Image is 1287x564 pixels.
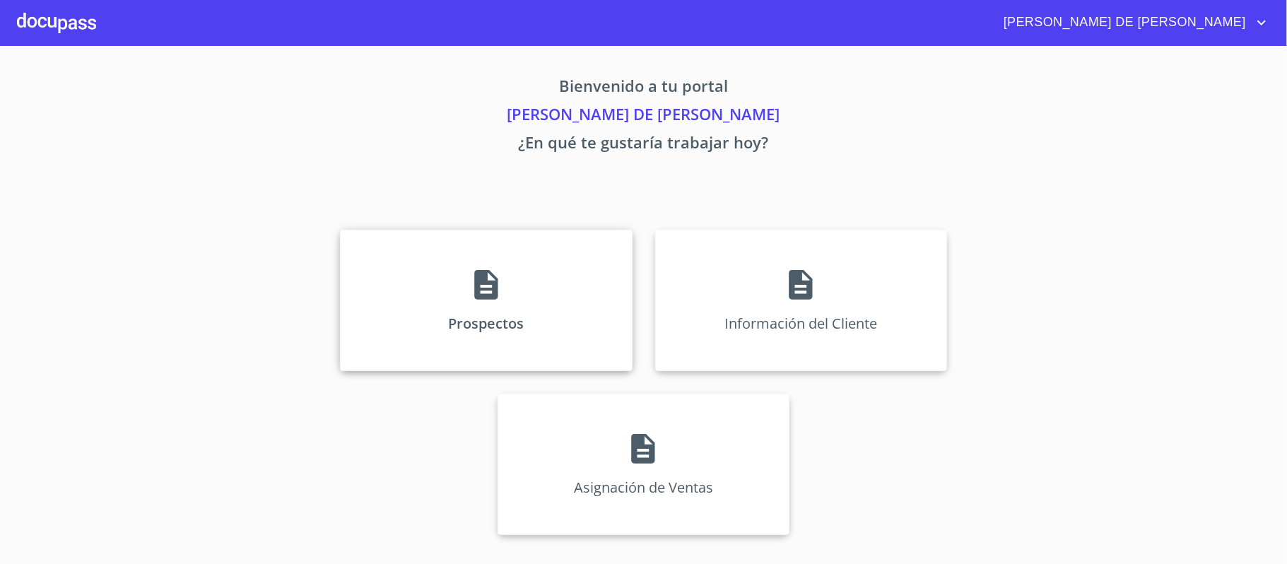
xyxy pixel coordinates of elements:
p: Información del Cliente [724,314,877,333]
p: Bienvenido a tu portal [208,74,1079,102]
p: Asignación de Ventas [574,478,713,497]
p: Prospectos [448,314,524,333]
p: [PERSON_NAME] DE [PERSON_NAME] [208,102,1079,131]
span: [PERSON_NAME] DE [PERSON_NAME] [993,11,1253,34]
button: account of current user [993,11,1270,34]
p: ¿En qué te gustaría trabajar hoy? [208,131,1079,159]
